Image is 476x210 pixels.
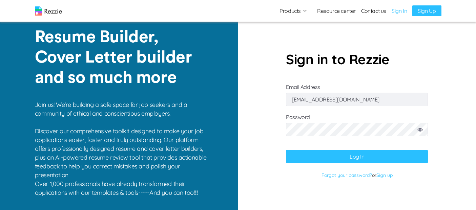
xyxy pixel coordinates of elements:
[392,7,407,15] a: Sign In
[35,27,204,88] p: Resume Builder, Cover Letter builder and so much more
[286,114,428,143] label: Password
[361,7,386,15] a: Contact us
[286,170,428,180] p: or
[286,150,428,163] button: Log In
[412,5,441,16] a: Sign Up
[35,100,211,180] p: Join us! We're building a safe space for job seekers and a community of ethical and conscientious...
[35,180,211,197] p: Over 1,000 professionals have already transformed their applications with our templates & tools--...
[286,84,428,103] label: Email Address
[286,49,428,69] p: Sign in to Rezzie
[376,172,393,178] a: Sign up
[286,123,428,136] input: Password
[280,7,308,15] button: Products
[322,172,372,178] a: Forgot your password?
[35,6,62,16] img: logo
[286,93,428,106] input: Email Address
[317,7,356,15] a: Resource center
